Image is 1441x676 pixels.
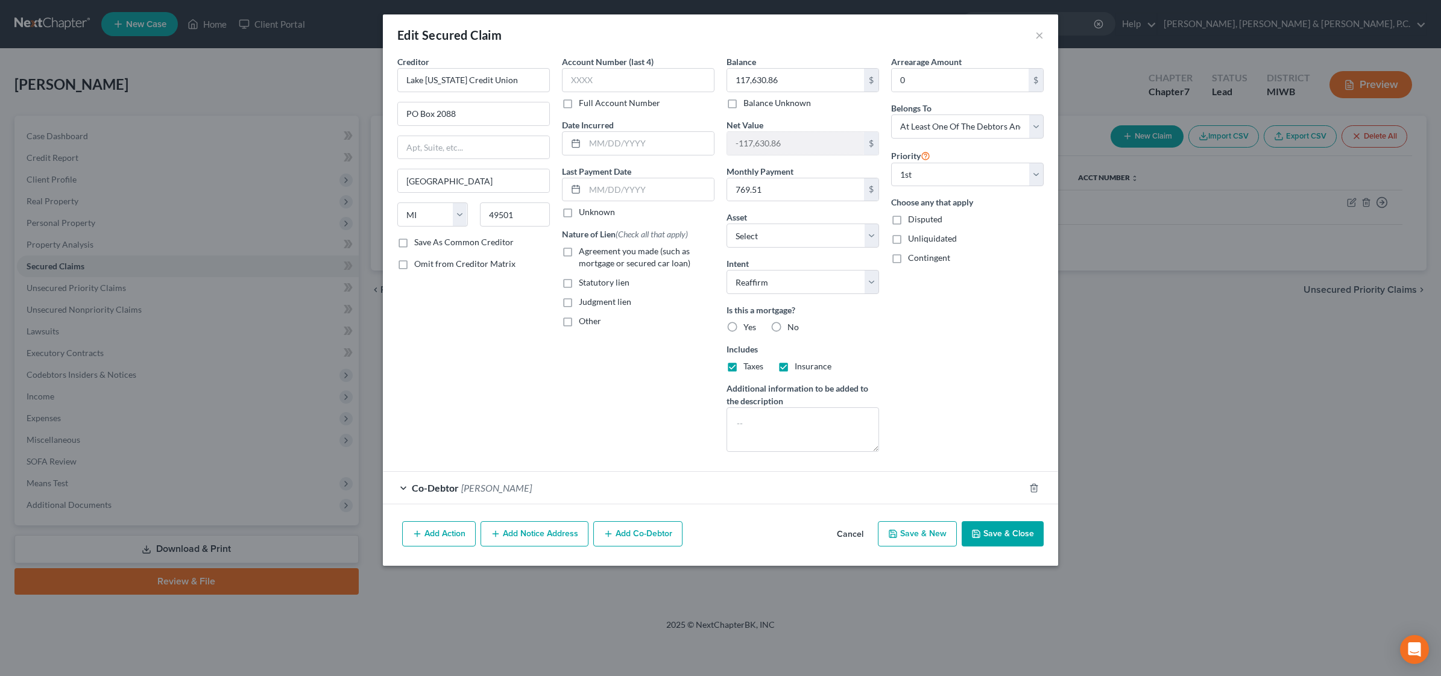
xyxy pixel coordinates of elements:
[795,361,831,371] span: Insurance
[562,165,631,178] label: Last Payment Date
[864,132,878,155] div: $
[787,322,799,332] span: No
[891,148,930,163] label: Priority
[579,206,615,218] label: Unknown
[562,119,614,131] label: Date Incurred
[562,68,714,92] input: XXXX
[727,69,864,92] input: 0.00
[827,522,873,546] button: Cancel
[579,246,690,268] span: Agreement you made (such as mortgage or secured car loan)
[616,229,688,239] span: (Check all that apply)
[397,68,550,92] input: Search creditor by name...
[585,132,714,155] input: MM/DD/YYYY
[908,214,942,224] span: Disputed
[864,69,878,92] div: $
[727,132,864,155] input: 0.00
[727,212,747,222] span: Asset
[727,55,756,68] label: Balance
[891,103,932,113] span: Belongs To
[727,382,879,407] label: Additional information to be added to the description
[414,258,516,269] span: Omit from Creditor Matrix
[908,252,950,263] span: Contingent
[562,55,654,68] label: Account Number (last 4)
[1029,69,1043,92] div: $
[481,521,588,546] button: Add Notice Address
[891,55,962,68] label: Arrearage Amount
[727,304,879,316] label: Is this a mortgage?
[398,136,549,159] input: Apt, Suite, etc...
[962,521,1044,546] button: Save & Close
[727,257,749,270] label: Intent
[864,178,878,201] div: $
[593,521,683,546] button: Add Co-Debtor
[908,233,957,243] span: Unliquidated
[461,482,532,493] span: [PERSON_NAME]
[743,361,763,371] span: Taxes
[397,27,502,43] div: Edit Secured Claim
[412,482,459,493] span: Co-Debtor
[398,169,549,192] input: Enter city...
[727,343,879,355] label: Includes
[562,228,688,240] label: Nature of Lien
[579,97,660,109] label: Full Account Number
[1035,28,1044,42] button: ×
[480,202,550,227] input: Enter zip...
[414,236,514,248] label: Save As Common Creditor
[579,296,631,307] span: Judgment lien
[585,178,714,201] input: MM/DD/YYYY
[743,322,756,332] span: Yes
[1400,635,1429,664] div: Open Intercom Messenger
[891,196,1044,208] label: Choose any that apply
[398,102,549,125] input: Enter address...
[579,277,629,287] span: Statutory lien
[727,165,793,178] label: Monthly Payment
[402,521,476,546] button: Add Action
[727,119,763,131] label: Net Value
[743,97,811,109] label: Balance Unknown
[892,69,1029,92] input: 0.00
[579,316,601,326] span: Other
[397,57,429,67] span: Creditor
[727,178,864,201] input: 0.00
[878,521,957,546] button: Save & New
